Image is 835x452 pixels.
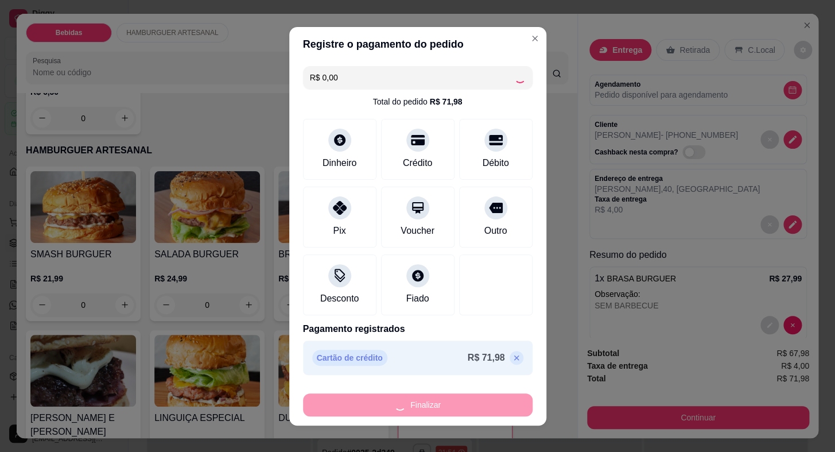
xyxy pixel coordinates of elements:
div: Desconto [320,292,359,306]
div: Dinheiro [323,156,357,170]
div: Voucher [401,224,434,238]
div: Débito [482,156,508,170]
div: Loading [514,72,526,83]
p: R$ 71,98 [468,351,505,365]
div: Outro [484,224,507,238]
p: Pagamento registrados [303,322,533,336]
div: R$ 71,98 [430,96,463,107]
header: Registre o pagamento do pedido [289,27,546,61]
div: Pix [333,224,345,238]
div: Crédito [403,156,433,170]
div: Fiado [406,292,429,306]
div: Total do pedido [373,96,463,107]
input: Ex.: hambúrguer de cordeiro [310,66,514,89]
button: Close [526,29,544,48]
p: Cartão de crédito [312,350,387,366]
